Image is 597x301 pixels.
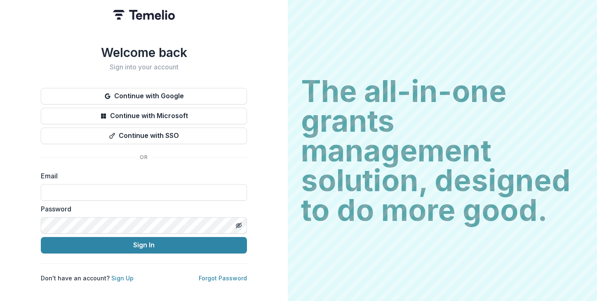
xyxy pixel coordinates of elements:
img: Temelio [113,10,175,20]
h1: Welcome back [41,45,247,60]
label: Email [41,171,242,181]
button: Continue with SSO [41,128,247,144]
button: Continue with Google [41,88,247,104]
a: Forgot Password [199,275,247,282]
h2: Sign into your account [41,63,247,71]
button: Sign In [41,237,247,254]
a: Sign Up [111,275,134,282]
p: Don't have an account? [41,274,134,282]
label: Password [41,204,242,214]
button: Continue with Microsoft [41,108,247,124]
button: Toggle password visibility [232,219,245,232]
